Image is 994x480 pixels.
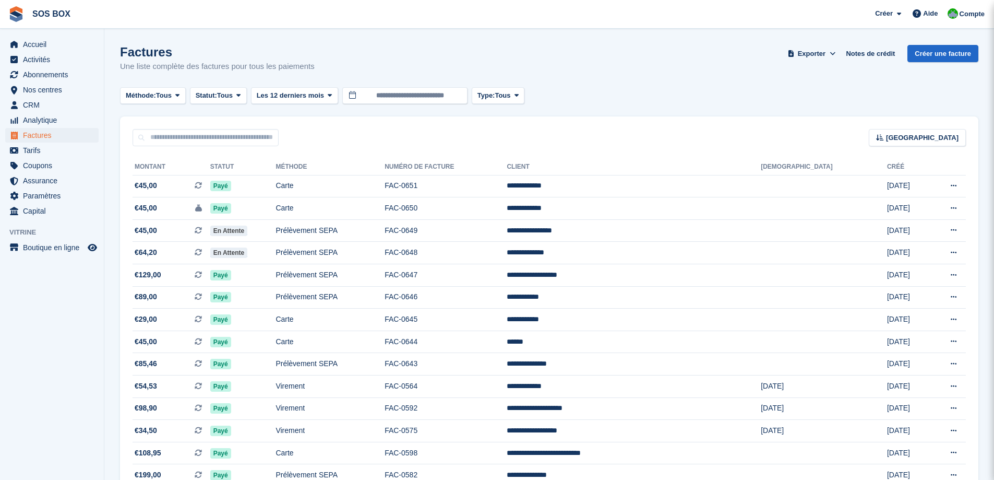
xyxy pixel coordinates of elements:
td: [DATE] [887,420,927,442]
td: [DATE] [887,197,927,220]
a: menu [5,240,99,255]
span: Payé [210,403,231,414]
td: Carte [276,197,385,220]
td: [DATE] [887,219,927,242]
th: Montant [133,159,210,175]
span: Vitrine [9,227,104,238]
td: FAC-0564 [385,376,507,398]
span: Payé [210,203,231,214]
button: Méthode: Tous [120,87,186,104]
button: Type: Tous [472,87,525,104]
span: Accueil [23,37,86,52]
span: Les 12 derniers mois [257,90,324,101]
span: €45,00 [135,336,157,347]
span: Payé [210,359,231,369]
span: En attente [210,226,248,236]
td: [DATE] [887,175,927,197]
td: FAC-0649 [385,219,507,242]
td: [DATE] [761,420,887,442]
a: menu [5,83,99,97]
td: [DATE] [887,376,927,398]
button: Exporter [785,45,837,62]
a: menu [5,113,99,127]
span: €45,00 [135,225,157,236]
td: FAC-0643 [385,353,507,376]
span: €98,90 [135,403,157,414]
a: Notes de crédit [842,45,899,62]
span: €89,00 [135,291,157,302]
td: Prélèvement SEPA [276,264,385,287]
span: €129,00 [135,270,161,280]
td: FAC-0648 [385,242,507,264]
span: Payé [210,426,231,436]
span: Type: [477,90,495,101]
span: €29,00 [135,314,157,325]
td: FAC-0650 [385,197,507,220]
span: €45,00 [135,203,157,214]
th: Statut [210,159,276,175]
td: Carte [276,309,385,331]
a: menu [5,173,99,188]
span: Paramètres [23,189,86,203]
td: Prélèvement SEPA [276,286,385,309]
td: [DATE] [887,442,927,464]
span: €34,50 [135,425,157,436]
p: Une liste complète des factures pour tous les paiements [120,61,315,73]
td: FAC-0575 [385,420,507,442]
span: €64,20 [135,247,157,258]
td: Carte [276,175,385,197]
img: stora-icon-8386f47178a22dfd0bd8f6a31ec36ba5ce8667c1dd55bd0f319d3a0aa187defe.svg [8,6,24,22]
span: €85,46 [135,358,157,369]
span: Payé [210,314,231,325]
td: Virement [276,420,385,442]
span: Capital [23,204,86,218]
td: Prélèvement SEPA [276,219,385,242]
th: Numéro de facture [385,159,507,175]
span: Tarifs [23,143,86,158]
button: Statut: Tous [190,87,247,104]
span: Nos centres [23,83,86,97]
td: Virement [276,397,385,420]
td: Prélèvement SEPA [276,353,385,376]
th: [DEMOGRAPHIC_DATA] [761,159,887,175]
span: Tous [156,90,172,101]
span: Payé [210,448,231,459]
a: menu [5,158,99,173]
span: Payé [210,337,231,347]
span: Coupons [23,158,86,173]
td: [DATE] [887,242,927,264]
a: menu [5,52,99,67]
td: FAC-0651 [385,175,507,197]
span: En attente [210,248,248,258]
span: Compte [960,9,985,19]
span: Statut: [196,90,217,101]
td: [DATE] [887,397,927,420]
span: Payé [210,270,231,280]
td: FAC-0646 [385,286,507,309]
span: Payé [210,181,231,191]
span: Tous [217,90,233,101]
span: Méthode: [126,90,156,101]
button: Les 12 derniers mois [251,87,338,104]
td: Carte [276,331,385,353]
td: [DATE] [761,397,887,420]
a: menu [5,143,99,158]
td: [DATE] [887,353,927,376]
span: Créer [875,8,893,19]
th: Client [507,159,761,175]
td: [DATE] [887,331,927,353]
a: menu [5,128,99,143]
td: Carte [276,442,385,464]
a: menu [5,204,99,218]
span: Aide [923,8,938,19]
h1: Factures [120,45,315,59]
a: menu [5,37,99,52]
span: €108,95 [135,448,161,459]
th: Méthode [276,159,385,175]
a: SOS BOX [28,5,75,22]
span: Payé [210,381,231,392]
td: FAC-0644 [385,331,507,353]
a: menu [5,67,99,82]
td: FAC-0645 [385,309,507,331]
span: Analytique [23,113,86,127]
